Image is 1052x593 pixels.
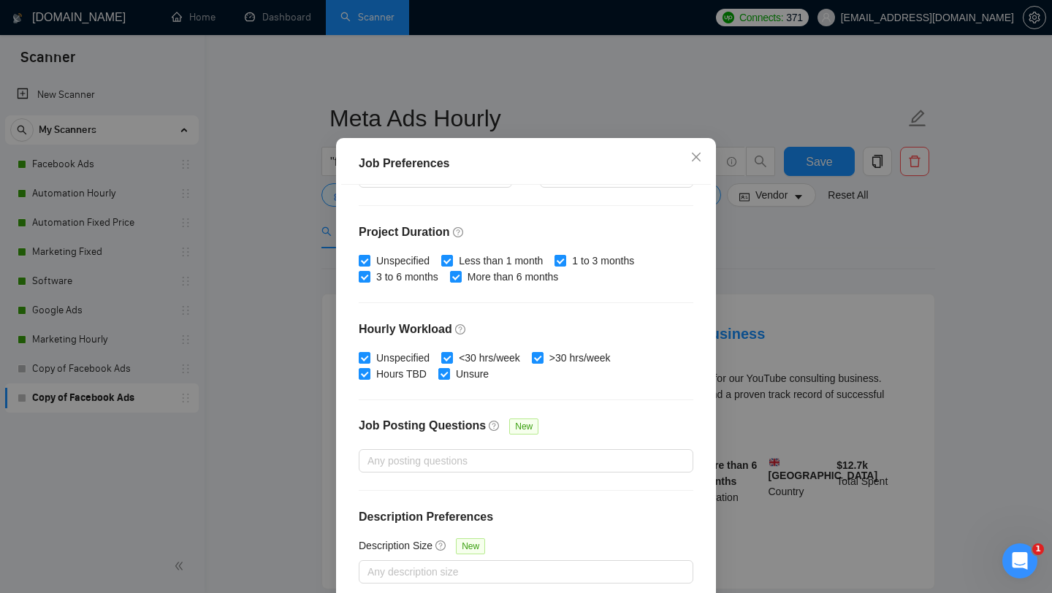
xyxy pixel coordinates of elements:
h4: Project Duration [359,223,693,241]
span: Hours TBD [370,366,432,382]
span: 3 to 6 months [370,269,444,285]
h4: Job Posting Questions [359,417,486,435]
span: Unspecified [370,350,435,366]
span: 1 to 3 months [566,253,640,269]
button: Close [676,138,716,177]
h4: Description Preferences [359,508,693,526]
span: question-circle [489,420,500,432]
span: question-circle [435,540,447,551]
h4: Hourly Workload [359,321,693,338]
div: - [512,164,540,205]
span: Unspecified [370,253,435,269]
h5: Description Size [359,537,432,554]
iframe: Intercom live chat [1002,543,1037,578]
span: Less than 1 month [453,253,549,269]
span: New [509,418,538,435]
span: New [456,538,485,554]
span: Unsure [450,366,495,382]
span: question-circle [455,324,467,335]
span: <30 hrs/week [453,350,526,366]
span: More than 6 months [462,269,565,285]
span: 1 [1032,543,1044,555]
div: Job Preferences [359,155,693,172]
span: close [690,151,702,163]
span: >30 hrs/week [544,350,617,366]
span: question-circle [453,226,465,238]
